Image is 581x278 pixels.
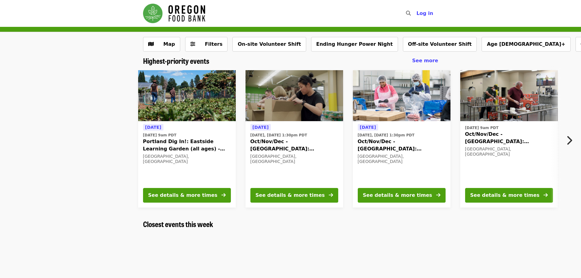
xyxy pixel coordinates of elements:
[465,125,499,131] time: [DATE] 9am PDT
[138,70,236,121] img: Portland Dig In!: Eastside Learning Garden (all ages) - Aug/Sept/Oct organized by Oregon Food Bank
[406,10,411,16] i: search icon
[256,192,325,199] div: See details & more times
[412,57,438,64] a: See more
[360,125,376,130] span: [DATE]
[221,192,226,198] i: arrow-right icon
[358,154,446,164] div: [GEOGRAPHIC_DATA], [GEOGRAPHIC_DATA]
[250,154,338,164] div: [GEOGRAPHIC_DATA], [GEOGRAPHIC_DATA]
[465,146,553,157] div: [GEOGRAPHIC_DATA], [GEOGRAPHIC_DATA]
[416,10,433,16] span: Log in
[412,58,438,63] span: See more
[143,138,231,153] span: Portland Dig In!: Eastside Learning Garden (all ages) - Aug/Sept/Oct
[143,55,209,66] span: Highest-priority events
[250,132,307,138] time: [DATE], [DATE] 1:30pm PDT
[138,70,236,208] a: See details for "Portland Dig In!: Eastside Learning Garden (all ages) - Aug/Sept/Oct"
[143,154,231,164] div: [GEOGRAPHIC_DATA], [GEOGRAPHIC_DATA]
[205,41,223,47] span: Filters
[148,192,217,199] div: See details & more times
[460,70,558,121] img: Oct/Nov/Dec - Portland: Repack/Sort (age 16+) organized by Oregon Food Bank
[561,132,581,149] button: Next item
[311,37,398,52] button: Ending Hunger Power Night
[465,188,553,203] button: See details & more times
[246,70,343,208] a: See details for "Oct/Nov/Dec - Portland: Repack/Sort (age 8+)"
[358,132,414,138] time: [DATE], [DATE] 1:30pm PDT
[138,220,443,229] div: Closest events this week
[411,7,438,20] button: Log in
[185,37,228,52] button: Filters (0 selected)
[460,70,558,208] a: See details for "Oct/Nov/Dec - Portland: Repack/Sort (age 16+)"
[145,125,161,130] span: [DATE]
[353,70,450,121] img: Oct/Nov/Dec - Beaverton: Repack/Sort (age 10+) organized by Oregon Food Bank
[482,37,570,52] button: Age [DEMOGRAPHIC_DATA]+
[253,125,269,130] span: [DATE]
[190,41,195,47] i: sliders-h icon
[414,6,419,21] input: Search
[566,135,572,146] i: chevron-right icon
[143,132,177,138] time: [DATE] 9am PDT
[143,56,209,65] a: Highest-priority events
[143,220,213,229] a: Closest events this week
[363,192,432,199] div: See details & more times
[138,56,443,65] div: Highest-priority events
[465,131,553,145] span: Oct/Nov/Dec - [GEOGRAPHIC_DATA]: Repack/Sort (age [DEMOGRAPHIC_DATA]+)
[250,138,338,153] span: Oct/Nov/Dec - [GEOGRAPHIC_DATA]: Repack/Sort (age [DEMOGRAPHIC_DATA]+)
[143,4,205,23] img: Oregon Food Bank - Home
[143,37,180,52] button: Show map view
[232,37,306,52] button: On-site Volunteer Shift
[353,70,450,208] a: See details for "Oct/Nov/Dec - Beaverton: Repack/Sort (age 10+)"
[403,37,477,52] button: Off-site Volunteer Shift
[470,192,540,199] div: See details & more times
[143,188,231,203] button: See details & more times
[246,70,343,121] img: Oct/Nov/Dec - Portland: Repack/Sort (age 8+) organized by Oregon Food Bank
[148,41,154,47] i: map icon
[163,41,175,47] span: Map
[250,188,338,203] button: See details & more times
[436,192,440,198] i: arrow-right icon
[543,192,548,198] i: arrow-right icon
[143,218,213,229] span: Closest events this week
[329,192,333,198] i: arrow-right icon
[358,188,446,203] button: See details & more times
[358,138,446,153] span: Oct/Nov/Dec - [GEOGRAPHIC_DATA]: Repack/Sort (age [DEMOGRAPHIC_DATA]+)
